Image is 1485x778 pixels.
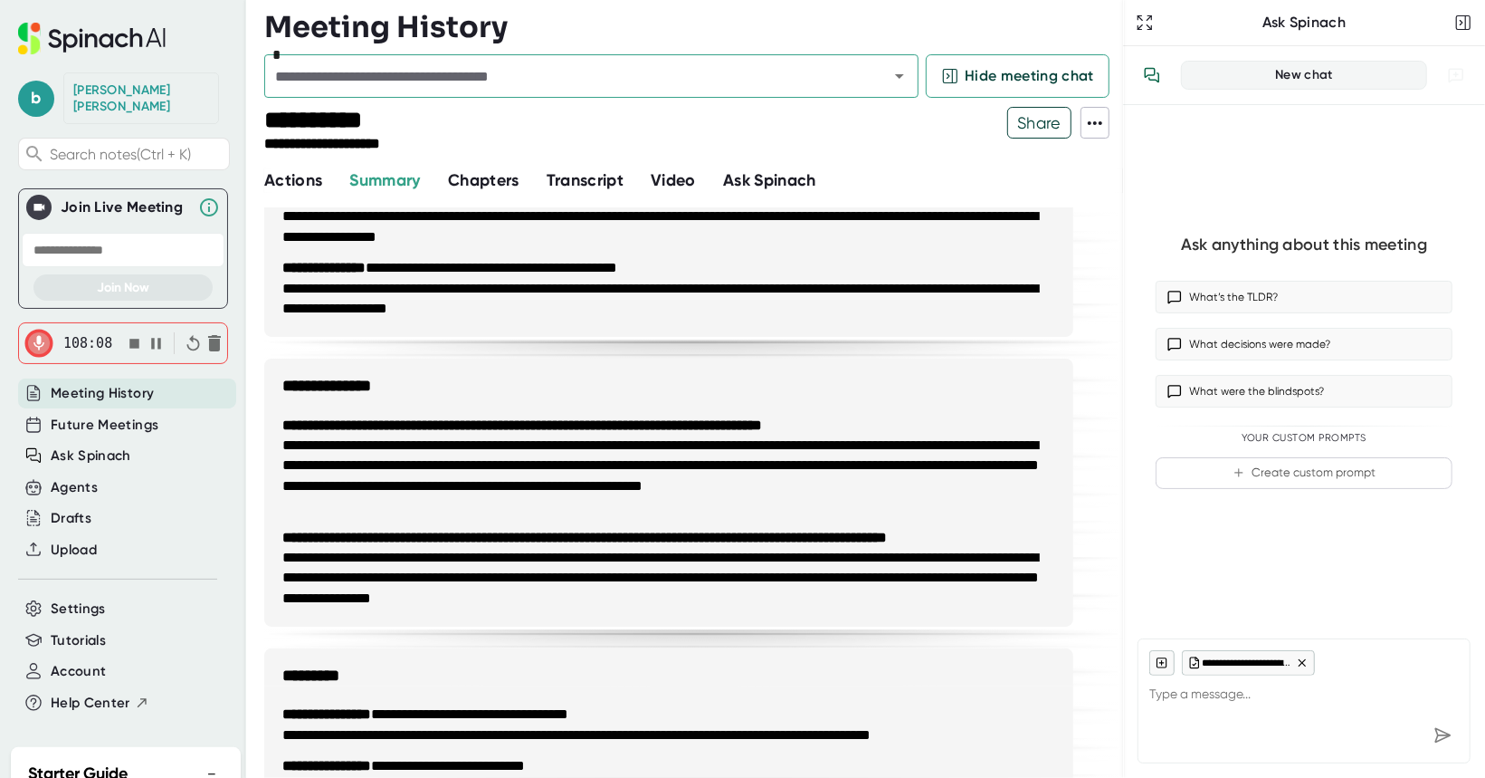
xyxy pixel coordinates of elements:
[1156,328,1452,360] button: What decisions were made?
[73,82,209,114] div: Brooke Comer
[51,540,97,561] button: Upload
[264,170,322,190] span: Actions
[51,383,154,404] button: Meeting History
[1156,457,1452,489] button: Create custom prompt
[1426,719,1459,752] div: Send message
[1181,235,1427,255] div: Ask anything about this meeting
[51,630,106,651] button: Tutorials
[926,54,1109,98] button: Hide meeting chat
[18,81,54,117] span: b
[547,170,624,190] span: Transcript
[349,168,420,193] button: Summary
[50,146,224,163] span: Search notes (Ctrl + K)
[887,63,912,89] button: Open
[97,280,149,295] span: Join Now
[26,189,220,226] div: Join Live MeetingJoin Live Meeting
[51,446,131,466] button: Ask Spinach
[965,65,1094,87] span: Hide meeting chat
[651,170,696,190] span: Video
[51,477,98,498] button: Agents
[723,168,816,193] button: Ask Spinach
[349,170,420,190] span: Summary
[1134,57,1170,93] button: View conversation history
[30,198,48,216] img: Join Live Meeting
[1157,14,1451,32] div: Ask Spinach
[33,274,213,301] button: Join Now
[448,170,519,190] span: Chapters
[1007,107,1071,139] button: Share
[547,168,624,193] button: Transcript
[51,693,130,714] span: Help Center
[51,661,106,682] button: Account
[1156,375,1452,408] button: What were the blindspots?
[51,599,106,620] button: Settings
[1156,432,1452,445] div: Your Custom Prompts
[51,415,158,436] button: Future Meetings
[651,168,696,193] button: Video
[723,170,816,190] span: Ask Spinach
[63,335,112,351] span: 108:08
[51,508,91,529] button: Drafts
[1132,10,1157,35] button: Expand to Ask Spinach page
[1193,67,1415,83] div: New chat
[51,693,149,714] button: Help Center
[264,168,322,193] button: Actions
[1008,107,1071,139] span: Share
[1156,281,1452,313] button: What’s the TLDR?
[1451,10,1476,35] button: Close conversation sidebar
[264,10,508,44] h3: Meeting History
[448,168,519,193] button: Chapters
[61,198,189,216] div: Join Live Meeting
